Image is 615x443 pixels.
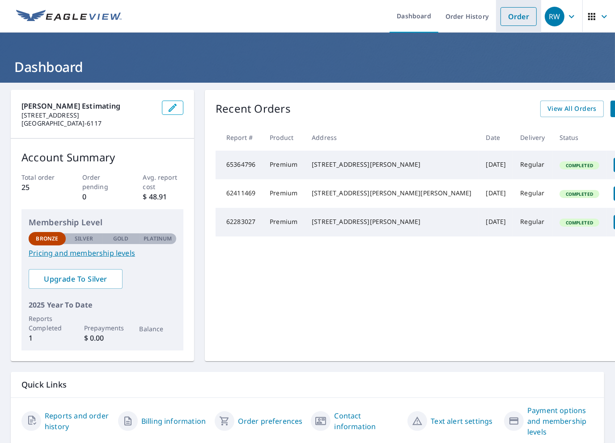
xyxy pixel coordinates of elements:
th: Product [263,124,305,151]
p: Platinum [144,235,172,243]
p: $ 48.91 [143,191,184,202]
td: [DATE] [479,179,513,208]
p: [STREET_ADDRESS] [21,111,155,119]
p: 0 [82,191,123,202]
p: Total order [21,173,62,182]
td: 62283027 [216,208,263,236]
a: Pricing and membership levels [29,248,176,258]
span: Completed [560,162,598,169]
p: Membership Level [29,216,176,228]
div: RW [545,7,564,26]
td: Premium [263,179,305,208]
a: Upgrade To Silver [29,269,123,289]
p: Balance [140,324,177,333]
td: 65364796 [216,151,263,179]
p: Silver [75,235,93,243]
h1: Dashboard [11,58,604,76]
p: [PERSON_NAME] Estimating [21,101,155,111]
p: Quick Links [21,379,594,390]
p: Reports Completed [29,314,66,333]
div: [STREET_ADDRESS][PERSON_NAME] [312,217,471,226]
a: View All Orders [540,101,604,117]
th: Report # [216,124,263,151]
p: 1 [29,333,66,343]
p: $ 0.00 [84,333,121,343]
th: Date [479,124,513,151]
p: Prepayments [84,323,121,333]
td: 62411469 [216,179,263,208]
span: View All Orders [547,103,597,114]
a: Reports and order history [45,410,111,432]
td: [DATE] [479,208,513,236]
p: 2025 Year To Date [29,300,176,310]
img: EV Logo [16,10,122,23]
p: 25 [21,182,62,193]
div: [STREET_ADDRESS][PERSON_NAME] [312,160,471,169]
td: Regular [513,208,552,236]
p: Recent Orders [216,101,291,117]
p: Order pending [82,173,123,191]
a: Contact information [334,410,400,432]
a: Order [500,7,537,26]
td: Premium [263,208,305,236]
td: Regular [513,151,552,179]
td: Premium [263,151,305,179]
th: Status [552,124,607,151]
td: [DATE] [479,151,513,179]
span: Completed [560,219,598,226]
span: Completed [560,191,598,197]
div: [STREET_ADDRESS][PERSON_NAME][PERSON_NAME] [312,189,471,198]
th: Address [305,124,479,151]
p: Gold [113,235,128,243]
p: [GEOGRAPHIC_DATA]-6117 [21,119,155,127]
a: Payment options and membership levels [527,405,594,437]
th: Delivery [513,124,552,151]
p: Bronze [36,235,58,243]
p: Account Summary [21,149,183,165]
a: Billing information [141,416,206,426]
span: Upgrade To Silver [36,274,115,284]
a: Text alert settings [431,416,492,426]
td: Regular [513,179,552,208]
a: Order preferences [238,416,303,426]
p: Avg. report cost [143,173,184,191]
